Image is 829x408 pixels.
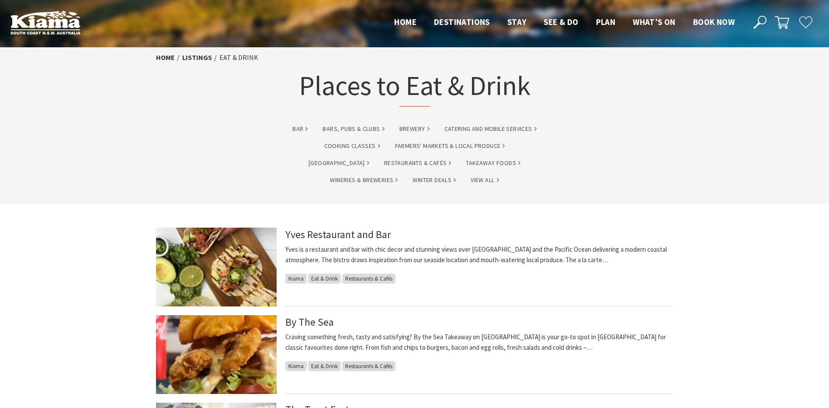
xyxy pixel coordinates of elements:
span: Eat & Drink [308,274,341,284]
span: Home [394,17,416,27]
a: listings [182,53,212,62]
span: Restaurants & Cafés [342,274,395,284]
a: Wineries & Breweries [330,175,398,185]
span: What’s On [633,17,676,27]
span: Stay [507,17,527,27]
li: Eat & Drink [219,52,258,63]
span: Eat & Drink [308,361,341,371]
a: Bars, Pubs & Clubs [323,124,384,134]
a: brewery [399,124,430,134]
nav: Main Menu [385,15,743,30]
a: Farmers' Markets & Local Produce [395,141,505,151]
a: [GEOGRAPHIC_DATA] [309,158,369,168]
a: bar [292,124,308,134]
h1: Places to Eat & Drink [299,68,531,107]
p: Craving something fresh, tasty and satisfying? By the Sea Takeaway on [GEOGRAPHIC_DATA] is your g... [285,332,673,353]
span: Restaurants & Cafés [342,361,395,371]
span: Destinations [434,17,490,27]
a: Yves Restaurant and Bar [285,228,391,241]
a: Catering and Mobile Services [444,124,537,134]
a: Home [156,53,175,62]
a: Winter Deals [413,175,456,185]
a: View All [471,175,499,185]
a: By The Sea [285,315,334,329]
span: Kiama [285,361,307,371]
span: Plan [596,17,616,27]
span: Kiama [285,274,307,284]
p: Yves is a restaurant and bar with chic decor and stunning views over [GEOGRAPHIC_DATA] and the Pa... [285,244,673,265]
a: Takeaway Foods [466,158,520,168]
span: See & Do [544,17,578,27]
a: Cooking Classes [324,141,380,151]
img: Kiama Logo [10,11,80,35]
img: Yves - Tacos [156,228,277,306]
span: Book now [693,17,735,27]
a: Restaurants & Cafés [384,158,451,168]
img: Image 2 [156,315,277,394]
